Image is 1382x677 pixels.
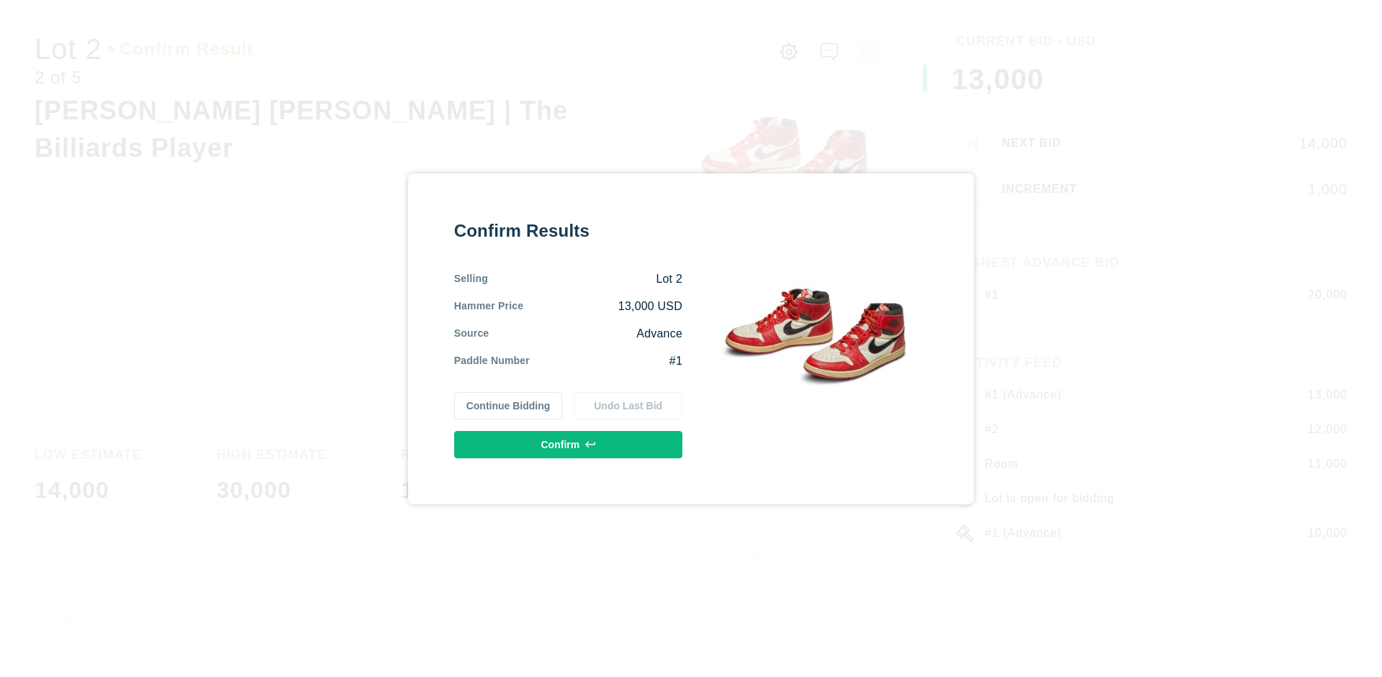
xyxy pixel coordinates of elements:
[454,353,530,369] div: Paddle Number
[454,392,563,419] button: Continue Bidding
[489,326,682,342] div: Advance
[454,299,524,314] div: Hammer Price
[488,271,682,287] div: Lot 2
[454,326,489,342] div: Source
[530,353,682,369] div: #1
[523,299,682,314] div: 13,000 USD
[454,431,682,458] button: Confirm
[454,271,488,287] div: Selling
[454,219,682,242] div: Confirm Results
[574,392,682,419] button: Undo Last Bid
